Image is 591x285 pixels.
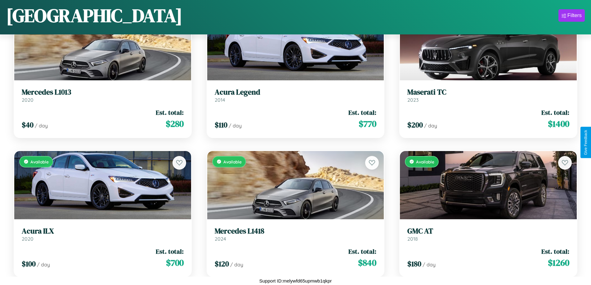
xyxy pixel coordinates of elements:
[407,259,421,269] span: $ 180
[407,227,569,236] h3: GMC AT
[259,277,332,285] p: Support ID: melywfd65upmwb1qkpr
[407,236,418,242] span: 2018
[22,97,34,103] span: 2020
[407,88,569,97] h3: Maserati TC
[359,118,376,130] span: $ 770
[424,122,437,129] span: / day
[548,118,569,130] span: $ 1400
[358,256,376,269] span: $ 840
[423,261,436,268] span: / day
[407,120,423,130] span: $ 200
[22,259,36,269] span: $ 100
[558,9,585,22] button: Filters
[22,88,184,103] a: Mercedes L10132020
[567,12,582,19] div: Filters
[584,130,588,155] div: Give Feedback
[22,227,184,236] h3: Acura ILX
[407,227,569,242] a: GMC AT2018
[22,120,34,130] span: $ 40
[215,120,227,130] span: $ 110
[156,108,184,117] span: Est. total:
[37,261,50,268] span: / day
[230,261,243,268] span: / day
[35,122,48,129] span: / day
[215,227,377,242] a: Mercedes L14182024
[22,227,184,242] a: Acura ILX2020
[229,122,242,129] span: / day
[541,108,569,117] span: Est. total:
[541,247,569,256] span: Est. total:
[348,108,376,117] span: Est. total:
[166,256,184,269] span: $ 700
[215,97,225,103] span: 2014
[407,97,419,103] span: 2023
[223,159,242,164] span: Available
[407,88,569,103] a: Maserati TC2023
[215,259,229,269] span: $ 120
[166,118,184,130] span: $ 280
[156,247,184,256] span: Est. total:
[215,88,377,103] a: Acura Legend2014
[548,256,569,269] span: $ 1260
[416,159,434,164] span: Available
[215,236,226,242] span: 2024
[30,159,49,164] span: Available
[215,88,377,97] h3: Acura Legend
[348,247,376,256] span: Est. total:
[22,236,34,242] span: 2020
[215,227,377,236] h3: Mercedes L1418
[6,3,182,28] h1: [GEOGRAPHIC_DATA]
[22,88,184,97] h3: Mercedes L1013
